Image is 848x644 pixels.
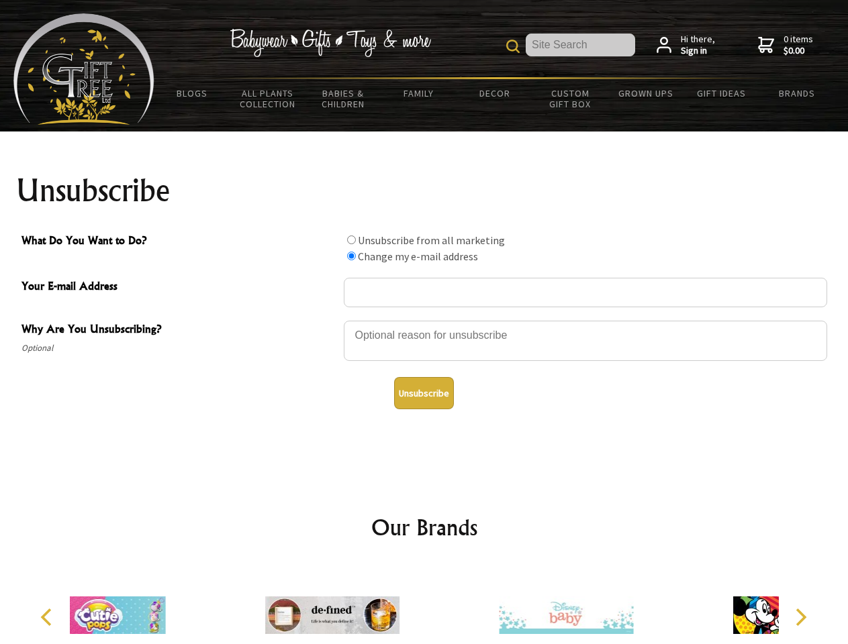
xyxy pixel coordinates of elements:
a: Decor [457,79,532,107]
span: Your E-mail Address [21,278,337,297]
span: Hi there, [681,34,715,57]
input: What Do You Want to Do? [347,252,356,260]
a: BLOGS [154,79,230,107]
a: Family [381,79,457,107]
a: Hi there,Sign in [657,34,715,57]
a: Brands [759,79,835,107]
button: Unsubscribe [394,377,454,409]
strong: Sign in [681,45,715,57]
input: Site Search [526,34,635,56]
a: 0 items$0.00 [758,34,813,57]
a: Grown Ups [608,79,684,107]
textarea: Why Are You Unsubscribing? [344,321,827,361]
h2: Our Brands [27,511,822,543]
input: What Do You Want to Do? [347,235,356,244]
span: Optional [21,340,337,356]
img: Babyware - Gifts - Toys and more... [13,13,154,125]
button: Next [786,602,815,632]
span: 0 items [784,33,813,57]
a: All Plants Collection [230,79,306,118]
img: Babywear - Gifts - Toys & more [230,29,431,57]
h1: Unsubscribe [16,174,833,207]
a: Custom Gift Box [532,79,608,118]
strong: $0.00 [784,45,813,57]
input: Your E-mail Address [344,278,827,307]
img: product search [506,40,520,53]
a: Gift Ideas [684,79,759,107]
button: Previous [34,602,63,632]
span: Why Are You Unsubscribing? [21,321,337,340]
label: Change my e-mail address [358,250,478,263]
a: Babies & Children [305,79,381,118]
span: What Do You Want to Do? [21,232,337,252]
label: Unsubscribe from all marketing [358,233,505,247]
